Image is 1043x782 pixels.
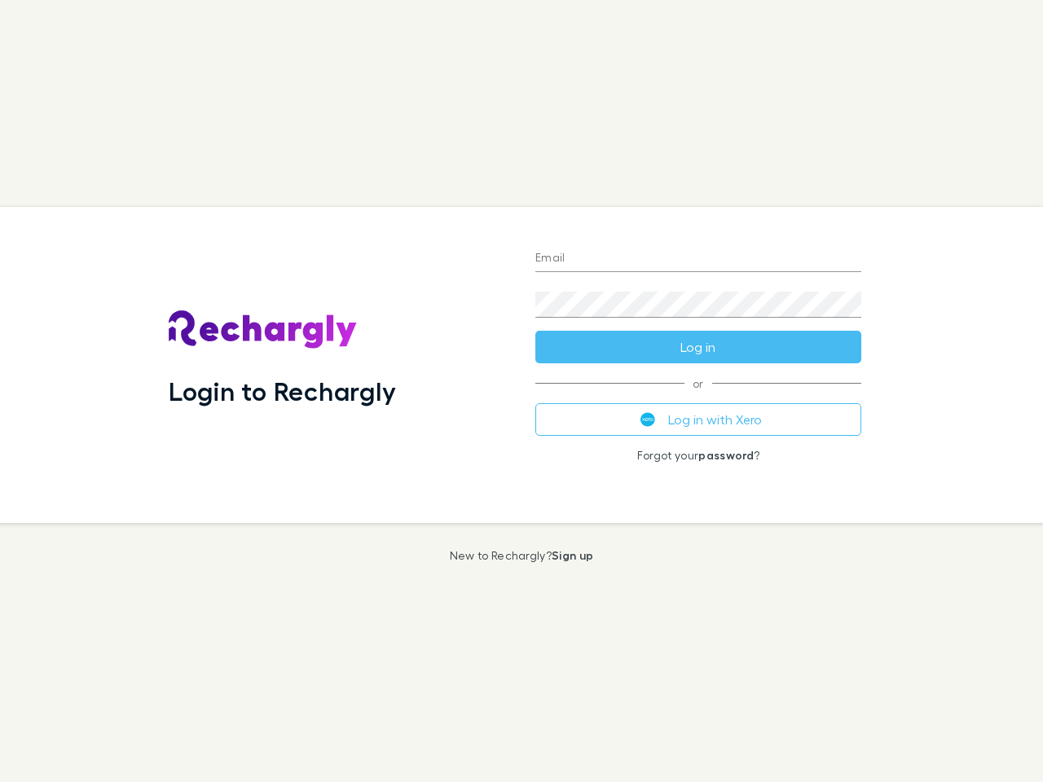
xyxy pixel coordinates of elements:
a: password [698,448,754,462]
img: Rechargly's Logo [169,310,358,349]
img: Xero's logo [640,412,655,427]
span: or [535,383,861,384]
button: Log in with Xero [535,403,861,436]
button: Log in [535,331,861,363]
p: New to Rechargly? [450,549,594,562]
a: Sign up [552,548,593,562]
p: Forgot your ? [535,449,861,462]
h1: Login to Rechargly [169,376,396,406]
